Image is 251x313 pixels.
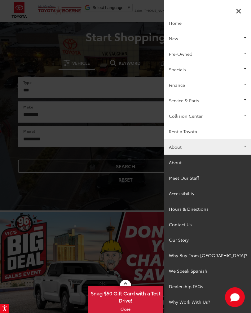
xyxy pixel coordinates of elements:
a: Meet Our Staff [164,170,251,186]
a: Pre-Owned [164,46,251,62]
svg: Start Chat [225,287,245,307]
a: Service & Parts: Opens in a new tab [164,93,251,108]
span: Snag $50 Gift Card with a Test Drive! [89,287,162,306]
a: Dealership FAQs [164,279,251,294]
a: New [164,31,251,46]
button: Toggle Chat Window [225,287,245,307]
a: Contact Us [164,217,251,232]
a: Our Story [164,232,251,248]
a: Why Work With Us? [164,294,251,310]
button: Close Sidebar [234,6,243,15]
a: About [164,155,251,170]
a: Rent a Toyota [164,124,251,139]
a: Home [164,15,251,31]
a: Hours & Directions [164,201,251,217]
a: Collision Center [164,108,251,124]
a: Why Buy From [GEOGRAPHIC_DATA]? [164,248,251,263]
a: Accessibility: Opens in a new tab [164,186,251,201]
a: We Speak Spanish [164,263,251,279]
a: Finance [164,77,251,93]
a: About [164,139,251,155]
a: Specials [164,62,251,77]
